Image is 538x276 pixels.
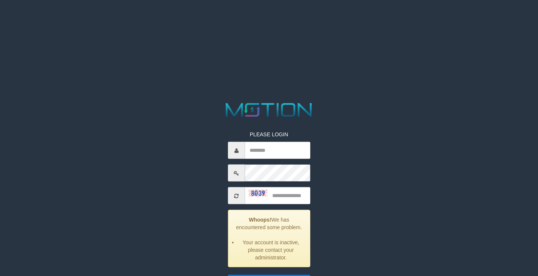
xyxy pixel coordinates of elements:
p: PLEASE LOGIN [228,131,310,138]
img: MOTION_logo.png [222,101,316,119]
div: We has encountered some problem. [228,210,310,267]
strong: Whoops! [249,217,271,223]
li: Your account is inactive, please contact your administrator. [238,239,304,261]
img: captcha [249,190,268,197]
